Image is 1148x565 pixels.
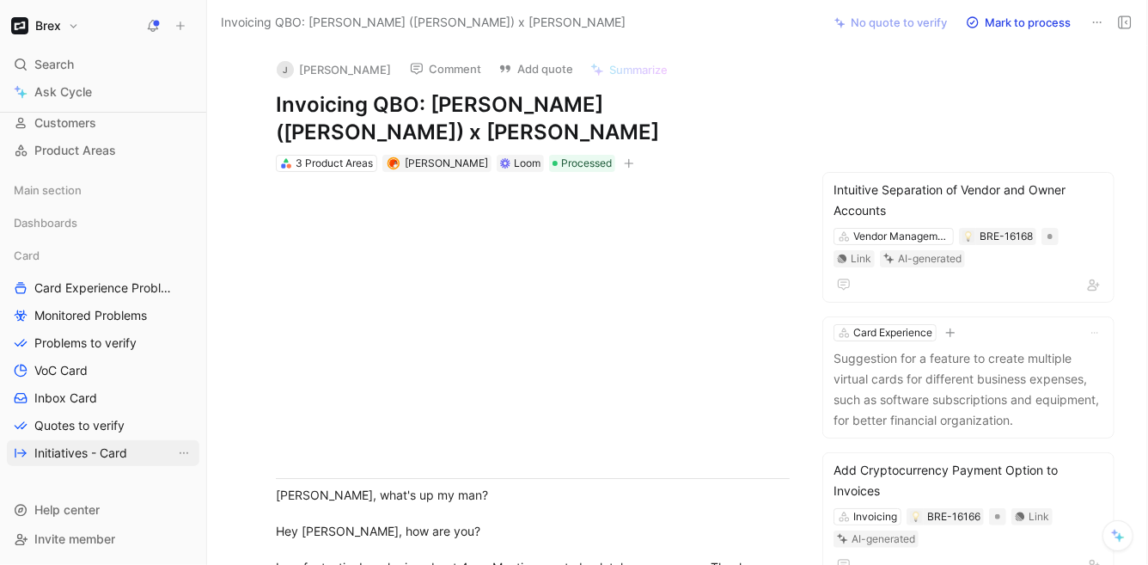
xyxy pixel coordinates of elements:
div: Card [7,243,199,268]
a: Monitored Problems [7,303,199,329]
button: Comment [402,57,489,81]
span: Monitored Problems [34,307,147,324]
button: No quote to verify [827,10,955,34]
img: avatar [388,158,398,168]
a: Problems to verify [7,330,199,356]
div: Vendor Management [853,228,950,245]
div: AI-generated [852,531,915,548]
div: CardCard Experience ProblemsMonitored ProblemsProblems to verifyVoC CardInbox CardQuotes to verif... [7,243,199,466]
span: Customers [34,114,96,132]
div: Link [1029,508,1049,525]
span: Dashboards [14,214,77,231]
span: Summarize [609,62,668,77]
div: BRE-16168 [980,228,1033,245]
div: Main section [7,177,199,208]
img: 💡 [911,512,921,522]
span: Help center [34,502,100,517]
a: VoC Card [7,358,199,384]
a: Customers [7,110,199,136]
span: Initiatives - Card [34,445,127,462]
span: Card [14,247,40,264]
a: Quotes to verify [7,413,199,439]
a: Card Experience Problems [7,275,199,301]
div: Dashboards [7,210,199,241]
p: Suggestion for a feature to create multiple virtual cards for different business expenses, such a... [834,348,1103,431]
div: Invite member [7,526,199,552]
div: Card Experience [853,324,932,341]
h1: Invoicing QBO: [PERSON_NAME] ([PERSON_NAME]) x [PERSON_NAME] [276,91,790,146]
img: Brex [11,17,28,34]
div: Invoicing [853,508,897,525]
div: Main section [7,177,199,203]
button: Summarize [583,58,675,82]
div: BRE-16166 [927,508,980,525]
a: Product Areas [7,138,199,163]
div: Help center [7,497,199,523]
span: Problems to verify [34,335,137,352]
span: Main section [14,181,82,199]
div: Link [851,250,871,267]
span: Processed [561,155,612,172]
button: Add quote [491,57,581,81]
div: Processed [549,155,615,172]
span: Ask Cycle [34,82,92,102]
button: 💡 [910,511,922,523]
span: Invite member [34,531,115,546]
h1: Brex [35,18,61,34]
button: 💡 [962,230,974,243]
div: Dashboards [7,210,199,236]
span: Quotes to verify [34,417,125,434]
div: Add Cryptocurrency Payment Option to Invoices [834,460,1103,501]
span: [PERSON_NAME] [405,157,488,169]
span: Inbox Card [34,390,97,407]
div: 3 Product Areas [296,155,373,172]
div: Search [7,52,199,77]
a: Initiatives - CardView actions [7,440,199,466]
span: Product Areas [34,142,116,159]
span: Invoicing QBO: [PERSON_NAME] ([PERSON_NAME]) x [PERSON_NAME] [221,12,626,33]
div: Intuitive Separation of Vendor and Owner Accounts [834,180,1103,221]
img: 💡 [963,231,974,242]
a: Ask Cycle [7,79,199,105]
button: View actions [175,445,192,462]
button: BrexBrex [7,14,83,38]
div: J [277,61,294,78]
span: Card Experience Problems [34,279,176,297]
span: VoC Card [34,362,88,379]
button: Mark to process [958,10,1078,34]
div: Loom [514,155,540,172]
span: Search [34,54,74,75]
div: AI-generated [898,250,962,267]
button: J[PERSON_NAME] [269,57,399,83]
a: Inbox Card [7,385,199,411]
